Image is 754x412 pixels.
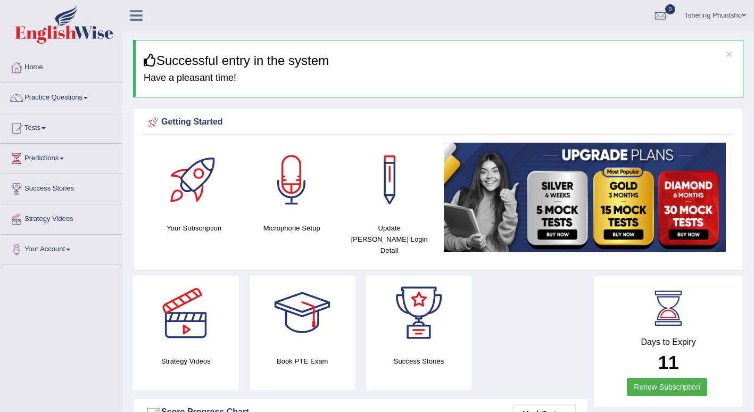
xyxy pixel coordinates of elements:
[366,356,472,367] h4: Success Stories
[250,356,355,367] h4: Book PTE Exam
[133,356,239,367] h4: Strategy Videos
[726,48,732,60] button: ×
[1,83,122,110] a: Practice Questions
[346,223,433,256] h4: Update [PERSON_NAME] Login Detail
[627,378,707,396] a: Renew Subscription
[151,223,238,234] h4: Your Subscription
[1,174,122,201] a: Success Stories
[1,144,122,170] a: Predictions
[144,54,735,68] h3: Successful entry in the system
[444,143,726,252] img: small5.jpg
[665,4,676,14] span: 0
[1,53,122,79] a: Home
[144,73,735,84] h4: Have a pleasant time!
[1,113,122,140] a: Tests
[1,204,122,231] a: Strategy Videos
[606,337,731,347] h4: Days to Expiry
[658,352,679,373] b: 11
[145,114,731,130] div: Getting Started
[1,235,122,261] a: Your Account
[248,223,336,234] h4: Microphone Setup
